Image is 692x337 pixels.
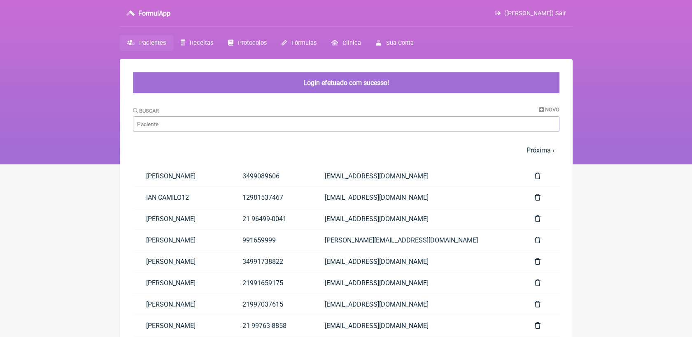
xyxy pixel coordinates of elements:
[173,35,221,51] a: Receitas
[133,187,229,208] a: IAN CAMILO12
[221,35,274,51] a: Protocolos
[545,106,559,113] span: Novo
[133,116,559,132] input: Paciente
[386,39,414,46] span: Sua Conta
[133,272,229,293] a: [PERSON_NAME]
[139,39,166,46] span: Pacientes
[133,251,229,272] a: [PERSON_NAME]
[133,72,559,93] div: Login efetuado com sucesso!
[229,251,312,272] a: 34991738822
[229,187,312,208] a: 12981537467
[138,9,170,17] h3: FormulApp
[190,39,213,46] span: Receitas
[312,187,522,208] a: [EMAIL_ADDRESS][DOMAIN_NAME]
[312,230,522,251] a: [PERSON_NAME][EMAIL_ADDRESS][DOMAIN_NAME]
[343,39,361,46] span: Clínica
[291,39,317,46] span: Fórmulas
[312,166,522,187] a: [EMAIL_ADDRESS][DOMAIN_NAME]
[324,35,368,51] a: Clínica
[133,141,559,159] nav: pager
[229,294,312,315] a: 21997037615
[133,166,229,187] a: [PERSON_NAME]
[133,230,229,251] a: [PERSON_NAME]
[229,315,312,336] a: 21 99763-8858
[133,315,229,336] a: [PERSON_NAME]
[539,106,559,113] a: Novo
[495,10,566,17] a: ([PERSON_NAME]) Sair
[133,294,229,315] a: [PERSON_NAME]
[312,251,522,272] a: [EMAIL_ADDRESS][DOMAIN_NAME]
[504,10,566,17] span: ([PERSON_NAME]) Sair
[229,166,312,187] a: 3499089606
[229,208,312,229] a: 21 96499-0041
[229,230,312,251] a: 991659999
[238,39,267,46] span: Protocolos
[229,272,312,293] a: 21991659175
[312,294,522,315] a: [EMAIL_ADDRESS][DOMAIN_NAME]
[527,146,555,154] a: Próxima ›
[312,208,522,229] a: [EMAIL_ADDRESS][DOMAIN_NAME]
[312,315,522,336] a: [EMAIL_ADDRESS][DOMAIN_NAME]
[133,208,229,229] a: [PERSON_NAME]
[133,108,159,114] label: Buscar
[312,272,522,293] a: [EMAIL_ADDRESS][DOMAIN_NAME]
[274,35,324,51] a: Fórmulas
[120,35,173,51] a: Pacientes
[368,35,421,51] a: Sua Conta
